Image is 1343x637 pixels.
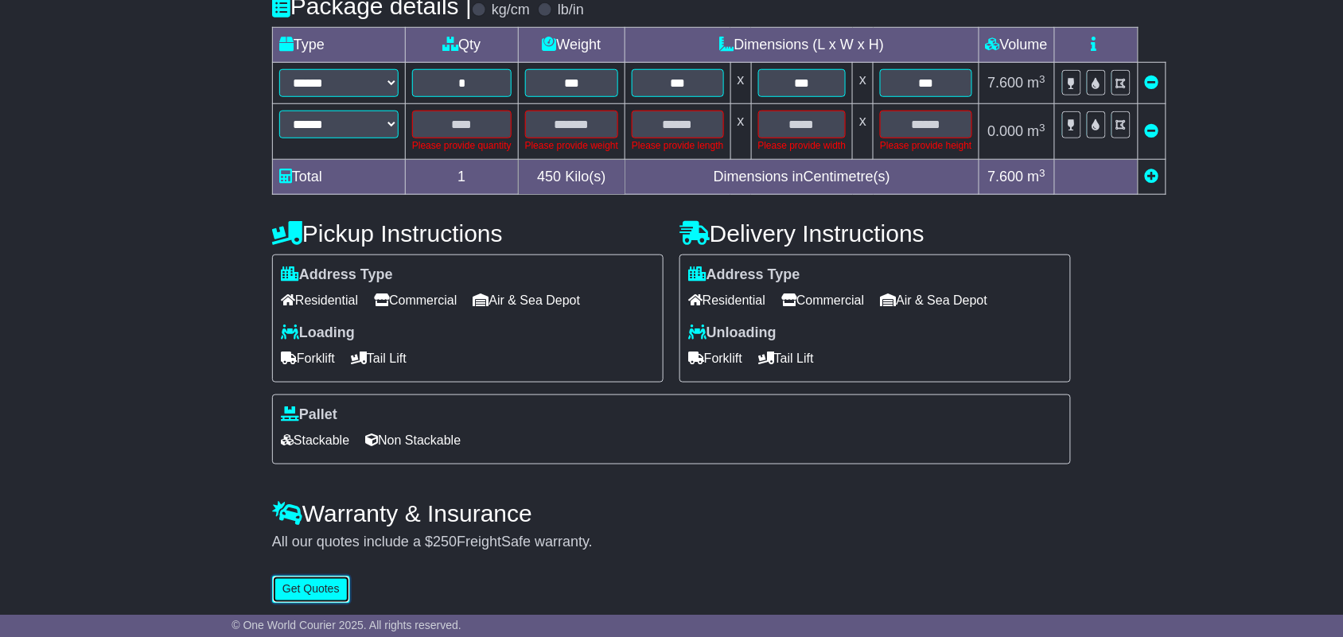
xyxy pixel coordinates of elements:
[406,28,519,63] td: Qty
[625,28,979,63] td: Dimensions (L x W x H)
[406,160,519,195] td: 1
[987,75,1023,91] span: 7.600
[1145,75,1159,91] a: Remove this item
[632,138,723,153] div: Please provide length
[987,123,1023,139] span: 0.000
[730,63,751,104] td: x
[1028,123,1046,139] span: m
[518,160,625,195] td: Kilo(s)
[688,266,800,284] label: Address Type
[1040,167,1046,179] sup: 3
[272,500,1071,526] h4: Warranty & Insurance
[365,428,461,453] span: Non Stackable
[987,169,1023,184] span: 7.600
[688,324,777,342] label: Unloading
[232,619,461,631] span: © One World Courier 2025. All rights reserved.
[881,288,988,313] span: Air & Sea Depot
[853,63,874,104] td: x
[492,2,530,19] label: kg/cm
[537,169,561,184] span: 450
[679,220,1071,247] h4: Delivery Instructions
[281,406,337,424] label: Pallet
[758,346,814,371] span: Tail Lift
[625,160,979,195] td: Dimensions in Centimetre(s)
[979,28,1054,63] td: Volume
[281,266,393,284] label: Address Type
[272,220,664,247] h4: Pickup Instructions
[281,288,358,313] span: Residential
[473,288,581,313] span: Air & Sea Depot
[758,138,847,153] div: Please provide width
[1028,75,1046,91] span: m
[518,28,625,63] td: Weight
[374,288,457,313] span: Commercial
[1040,73,1046,85] sup: 3
[433,534,457,550] span: 250
[1145,123,1159,139] a: Remove this item
[273,28,406,63] td: Type
[412,138,512,153] div: Please provide quantity
[1040,122,1046,134] sup: 3
[272,534,1071,552] div: All our quotes include a $ FreightSafe warranty.
[781,288,864,313] span: Commercial
[1028,169,1046,184] span: m
[273,160,406,195] td: Total
[1145,169,1159,184] a: Add new item
[351,346,407,371] span: Tail Lift
[688,346,742,371] span: Forklift
[880,138,971,153] div: Please provide height
[853,104,874,160] td: x
[281,428,349,453] span: Stackable
[688,288,765,313] span: Residential
[281,346,335,371] span: Forklift
[558,2,584,19] label: lb/in
[272,576,350,604] button: Get Quotes
[730,104,751,160] td: x
[525,138,618,153] div: Please provide weight
[281,324,355,342] label: Loading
